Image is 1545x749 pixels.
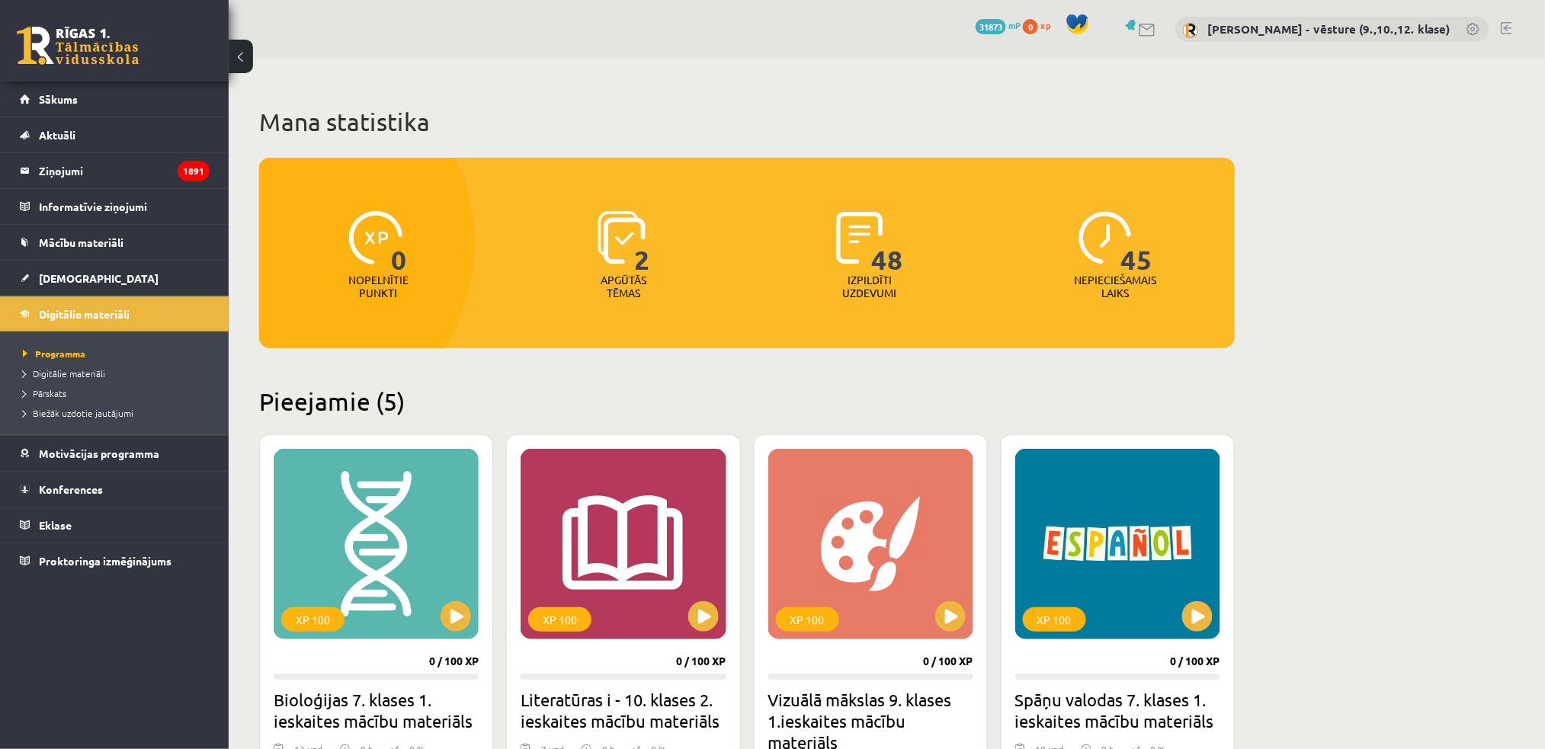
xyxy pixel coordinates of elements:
[23,366,213,380] a: Digitālie materiāli
[39,518,72,532] span: Eklase
[1079,211,1132,264] img: icon-clock-7be60019b62300814b6bd22b8e044499b485619524d84068768e800edab66f18.svg
[39,92,78,106] span: Sākums
[1120,211,1152,274] span: 45
[39,554,171,568] span: Proktoringa izmēģinājums
[1075,274,1157,299] p: Nepieciešamais laiks
[20,543,210,578] a: Proktoringa izmēģinājums
[20,472,210,507] a: Konferences
[20,153,210,188] a: Ziņojumi1891
[39,271,159,285] span: [DEMOGRAPHIC_DATA]
[274,689,479,731] h2: Bioloģijas 7. klases 1. ieskaites mācību materiāls
[1023,19,1038,34] span: 0
[521,689,726,731] h2: Literatūras i - 10. klases 2. ieskaites mācību materiāls
[39,482,103,496] span: Konferences
[39,307,130,321] span: Digitālie materiāli
[976,19,1021,31] a: 31873 mP
[20,507,210,543] a: Eklase
[1023,19,1058,31] a: 0 xp
[1008,19,1021,31] span: mP
[23,347,213,360] a: Programma
[39,235,123,249] span: Mācību materiāli
[259,386,1235,416] h2: Pieejamie (5)
[39,153,210,188] legend: Ziņojumi
[349,211,402,264] img: icon-xp-0682a9bc20223a9ccc6f5883a126b849a74cddfe5390d2b41b4391c66f2066e7.svg
[23,367,105,379] span: Digitālie materiāli
[528,607,591,632] div: XP 100
[23,406,213,420] a: Biežāk uzdotie jautājumi
[23,347,85,360] span: Programma
[23,407,133,419] span: Biežāk uzdotie jautājumi
[20,261,210,296] a: [DEMOGRAPHIC_DATA]
[39,189,210,224] legend: Informatīvie ziņojumi
[1023,607,1086,632] div: XP 100
[1183,23,1198,38] img: Kristīna Kižlo - vēsture (9.,10.,12. klase)
[391,211,407,274] span: 0
[976,19,1006,34] span: 31873
[776,607,839,632] div: XP 100
[178,161,210,181] i: 1891
[20,296,210,331] a: Digitālie materiāli
[1208,21,1450,37] a: [PERSON_NAME] - vēsture (9.,10.,12. klase)
[634,211,650,274] span: 2
[840,274,899,299] p: Izpildīti uzdevumi
[23,386,213,400] a: Pārskats
[281,607,345,632] div: XP 100
[20,436,210,471] a: Motivācijas programma
[1015,689,1220,731] h2: Spāņu valodas 7. klases 1. ieskaites mācību materiāls
[23,387,66,399] span: Pārskats
[20,82,210,117] a: Sākums
[20,225,210,260] a: Mācību materiāli
[17,27,139,65] a: Rīgas 1. Tālmācības vidusskola
[598,211,646,264] img: icon-learned-topics-4a711ccc23c960034f471b6e78daf4a3bad4a20eaf4de84257b87e66633f6470.svg
[39,447,159,460] span: Motivācijas programma
[1040,19,1050,31] span: xp
[836,211,883,264] img: icon-completed-tasks-ad58ae20a441b2904462921112bc710f1caf180af7a3daa7317a5a94f2d26646.svg
[259,107,1235,137] h1: Mana statistika
[20,189,210,224] a: Informatīvie ziņojumi
[872,211,904,274] span: 48
[595,274,654,299] p: Apgūtās tēmas
[39,128,75,142] span: Aktuāli
[348,274,409,299] p: Nopelnītie punkti
[20,117,210,152] a: Aktuāli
